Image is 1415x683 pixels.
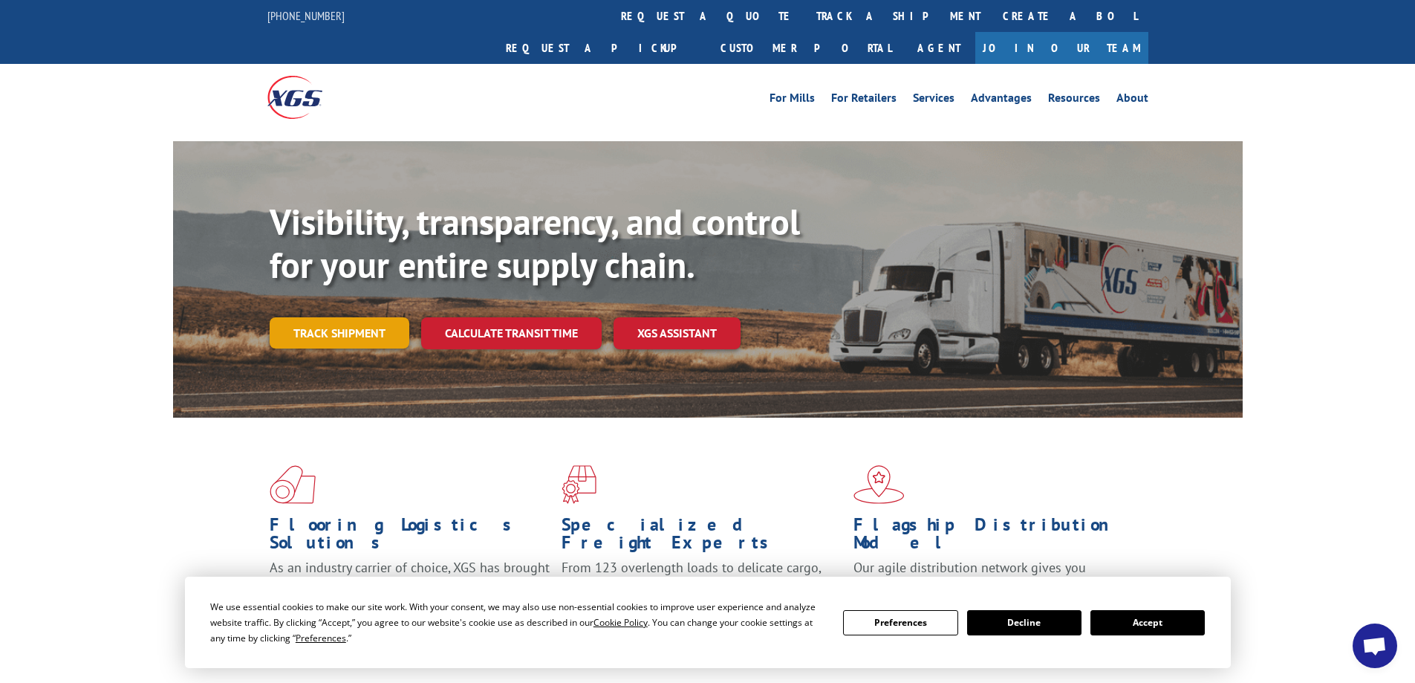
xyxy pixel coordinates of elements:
a: About [1116,92,1148,109]
div: Cookie Consent Prompt [185,577,1231,668]
button: Decline [967,610,1081,635]
a: Advantages [971,92,1032,109]
div: We use essential cookies to make our site work. With your consent, we may also use non-essential ... [210,599,825,646]
button: Accept [1090,610,1205,635]
a: Services [913,92,954,109]
a: Resources [1048,92,1100,109]
a: Customer Portal [709,32,902,64]
h1: Flagship Distribution Model [853,516,1134,559]
a: For Mills [770,92,815,109]
a: Open chat [1353,624,1397,668]
a: Agent [902,32,975,64]
span: Preferences [296,632,346,644]
a: For Retailers [831,92,897,109]
a: Calculate transit time [421,317,602,349]
a: Track shipment [270,317,409,349]
img: xgs-icon-flagship-distribution-model-red [853,465,905,504]
span: As an industry carrier of choice, XGS has brought innovation and dedication to flooring logistics... [270,559,550,612]
span: Cookie Policy [593,616,648,629]
span: Our agile distribution network gives you nationwide inventory management on demand. [853,559,1127,594]
p: From 123 overlength loads to delicate cargo, our experienced staff knows the best way to move you... [562,559,842,625]
a: XGS ASSISTANT [614,317,741,349]
h1: Flooring Logistics Solutions [270,516,550,559]
a: Join Our Team [975,32,1148,64]
img: xgs-icon-focused-on-flooring-red [562,465,596,504]
a: Request a pickup [495,32,709,64]
b: Visibility, transparency, and control for your entire supply chain. [270,198,800,288]
a: [PHONE_NUMBER] [267,8,345,23]
h1: Specialized Freight Experts [562,516,842,559]
img: xgs-icon-total-supply-chain-intelligence-red [270,465,316,504]
button: Preferences [843,610,957,635]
